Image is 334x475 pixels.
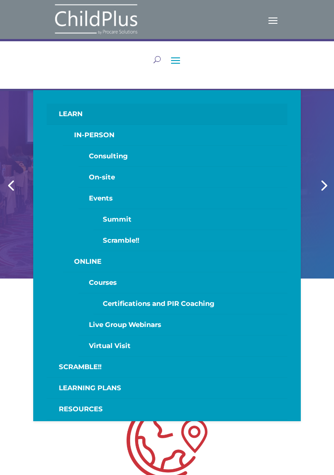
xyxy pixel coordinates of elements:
a: LEARN [47,104,287,125]
a: RESOURCES [47,399,287,420]
a: Virtual Visit [79,336,287,357]
a: On-site [79,167,287,188]
a: Summit [93,209,287,230]
a: Consulting [79,146,287,167]
a: ONLINE [63,251,287,272]
a: Events [79,188,287,209]
a: IN-PERSON [63,125,287,146]
a: SCRAMBLE!! [47,357,287,378]
a: Courses [79,272,287,293]
a: LEARNING PLANS [47,378,287,399]
a: Certifications and PIR Coaching [93,293,287,314]
a: Scramble!! [93,230,287,251]
a: Live Group Webinars [79,314,287,336]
